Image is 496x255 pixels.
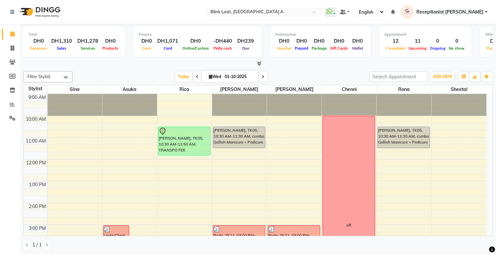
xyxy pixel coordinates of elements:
[369,71,427,82] input: Search Appointment
[210,37,235,45] div: -DH440
[293,46,310,51] span: Prepaid
[25,159,47,166] div: 12:00 PM
[175,71,192,82] span: Today
[213,226,265,241] div: Roda, TK11, 03:00 PM-03:45 PM, combo Classic Manicure + Pedicure
[158,127,210,155] div: [PERSON_NAME], TK05, 10:30 AM-11:50 AM, TRANSPO FEE
[241,46,251,51] span: Due
[181,37,210,45] div: DH0
[28,37,49,45] div: DH0
[432,85,486,94] span: sheetal
[28,46,49,51] span: Expenses
[384,46,407,51] span: Completed
[428,46,447,51] span: Ongoing
[27,181,47,188] div: 1:00 PM
[401,6,413,18] img: Receptionist lyn
[101,46,120,51] span: Products
[447,46,466,51] span: No show
[140,46,153,51] span: Cash
[293,37,310,45] div: DH0
[48,85,102,94] span: Sina
[212,46,234,51] span: Petty cash
[23,85,47,92] div: Stylist
[139,32,256,37] div: Finance
[32,241,42,248] span: 1 / 1
[27,203,47,210] div: 2:00 PM
[235,37,256,45] div: DH239
[267,85,322,94] span: [PERSON_NAME]
[24,116,47,123] div: 10:00 AM
[101,37,120,45] div: DH0
[275,37,293,45] div: DH0
[17,3,62,21] img: logo
[27,94,47,101] div: 9:00 AM
[28,32,120,37] div: Total
[268,226,320,241] div: Roda, TK11, 03:00 PM-03:45 PM, combo Classic Manicure + Pedicure
[431,72,454,81] button: ADD NEW
[207,74,223,79] span: Wed
[328,46,350,51] span: Gift Cards
[433,74,452,79] span: ADD NEW
[79,46,97,51] span: Services
[407,46,428,51] span: Upcoming
[328,37,350,45] div: DH0
[346,222,351,228] div: off
[447,37,466,45] div: 0
[223,72,256,82] input: 2025-10-01
[155,37,181,45] div: DH1,071
[24,138,47,145] div: 11:00 AM
[27,225,47,232] div: 3:00 PM
[212,85,267,94] span: [PERSON_NAME]
[416,9,483,16] span: Receptionist [PERSON_NAME]
[310,46,328,51] span: Package
[162,46,174,51] span: Card
[384,32,466,37] div: Appointment
[384,37,407,45] div: 12
[378,127,430,148] div: [PERSON_NAME], TK05, 10:30 AM-11:30 AM, combo Gellish Manicure + Pedicure
[310,37,328,45] div: DH0
[350,46,365,51] span: Wallet
[275,46,293,51] span: Voucher
[27,74,51,79] span: Filter Stylist
[102,85,157,94] span: Asuka
[322,85,376,94] span: chenni
[350,37,365,45] div: DH0
[407,37,428,45] div: 11
[139,37,155,45] div: DH0
[377,85,431,94] span: Rona
[157,85,212,94] span: Rica
[181,46,210,51] span: Online/Custom
[49,37,75,45] div: DH1,310
[213,127,265,148] div: [PERSON_NAME], TK05, 10:30 AM-11:30 AM, combo Gellish Manicure + Pedicure
[75,37,101,45] div: DH1,278
[55,46,68,51] span: Sales
[428,37,447,45] div: 0
[275,32,365,37] div: Redemption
